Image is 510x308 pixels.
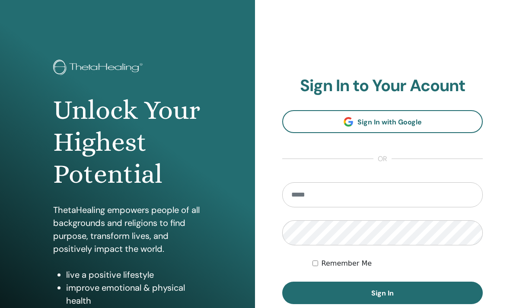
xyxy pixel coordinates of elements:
[66,281,201,307] li: improve emotional & physical health
[357,117,422,127] span: Sign In with Google
[371,289,394,298] span: Sign In
[322,258,372,269] label: Remember Me
[282,110,483,133] a: Sign In with Google
[66,268,201,281] li: live a positive lifestyle
[53,94,201,191] h1: Unlock Your Highest Potential
[312,258,483,269] div: Keep me authenticated indefinitely or until I manually logout
[282,282,483,304] button: Sign In
[373,154,392,164] span: or
[282,76,483,96] h2: Sign In to Your Acount
[53,203,201,255] p: ThetaHealing empowers people of all backgrounds and religions to find purpose, transform lives, a...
